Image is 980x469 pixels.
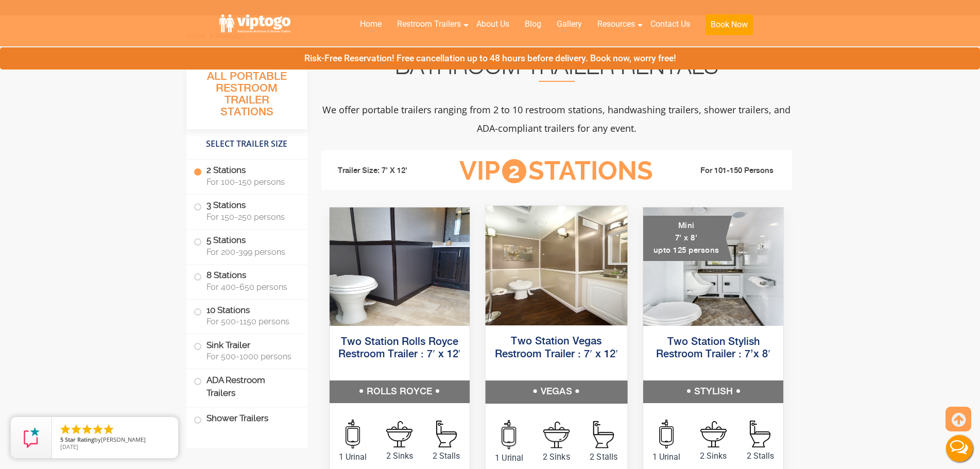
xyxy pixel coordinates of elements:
[194,369,300,404] label: ADA Restroom Trailers
[549,13,590,36] a: Gallery
[389,13,469,36] a: Restroom Trailers
[194,230,300,262] label: 5 Stations
[593,421,614,448] img: an icon of stall
[92,423,104,436] li: 
[186,67,307,129] h3: All Portable Restroom Trailer Stations
[737,450,784,462] span: 2 Stalls
[321,57,792,82] h2: Bathroom Trailer Rentals
[194,408,300,430] label: Shower Trailers
[207,352,295,361] span: For 500-1000 persons
[352,13,389,36] a: Home
[643,380,784,403] h5: STYLISH
[495,336,618,359] a: Two Station Vegas Restroom Trailer : 7′ x 12′
[60,443,78,450] span: [DATE]
[750,421,770,447] img: an icon of stall
[60,437,170,444] span: by
[70,423,82,436] li: 
[700,421,727,447] img: an icon of sink
[656,337,770,360] a: Two Station Stylish Restroom Trailer : 7’x 8′
[102,423,115,436] li: 
[186,134,307,154] h4: Select Trailer Size
[436,421,457,447] img: an icon of stall
[502,159,526,183] span: 2
[330,380,470,403] h5: ROLLS ROYCE
[706,14,753,35] button: Book Now
[207,282,295,292] span: For 400-650 persons
[533,450,580,463] span: 2 Sinks
[194,160,300,192] label: 2 Stations
[321,100,792,137] p: We offer portable trailers ranging from 2 to 10 restroom stations, handwashing trailers, shower t...
[60,436,63,443] span: 5
[101,436,146,443] span: [PERSON_NAME]
[690,450,737,462] span: 2 Sinks
[81,423,93,436] li: 
[338,337,460,360] a: Two Station Rolls Royce Restroom Trailer : 7′ x 12′
[939,428,980,469] button: Live Chat
[194,300,300,332] label: 10 Stations
[502,420,517,449] img: an icon of urinal
[486,206,627,325] img: Side view of two station restroom trailer with separate doors for males and females
[207,212,295,222] span: For 150-250 persons
[486,380,627,403] h5: VEGAS
[194,334,300,366] label: Sink Trailer
[194,265,300,297] label: 8 Stations
[669,165,785,177] li: For 101-150 Persons
[207,317,295,326] span: For 500-1150 persons
[329,155,444,186] li: Trailer Size: 7' X 12'
[486,451,533,464] span: 1 Urinal
[207,177,295,187] span: For 100-150 persons
[543,421,570,448] img: an icon of sink
[207,247,295,257] span: For 200-399 persons
[386,421,412,447] img: an icon of sink
[376,450,423,462] span: 2 Sinks
[580,450,627,463] span: 2 Stalls
[194,195,300,227] label: 3 Stations
[643,13,698,36] a: Contact Us
[643,216,732,261] div: Mini 7' x 8' upto 125 persons
[469,13,517,36] a: About Us
[643,207,784,326] img: A mini restroom trailer with two separate stations and separate doors for males and females
[21,427,42,448] img: Review Rating
[659,420,674,448] img: an icon of urinal
[346,420,360,448] img: an icon of urinal
[590,13,643,36] a: Resources
[65,436,94,443] span: Star Rating
[330,451,376,463] span: 1 Urinal
[330,207,470,326] img: Side view of two station restroom trailer with separate doors for males and females
[59,423,72,436] li: 
[643,451,690,463] span: 1 Urinal
[443,157,669,185] h3: VIP Stations
[423,450,470,462] span: 2 Stalls
[517,13,549,36] a: Blog
[698,13,761,41] a: Book Now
